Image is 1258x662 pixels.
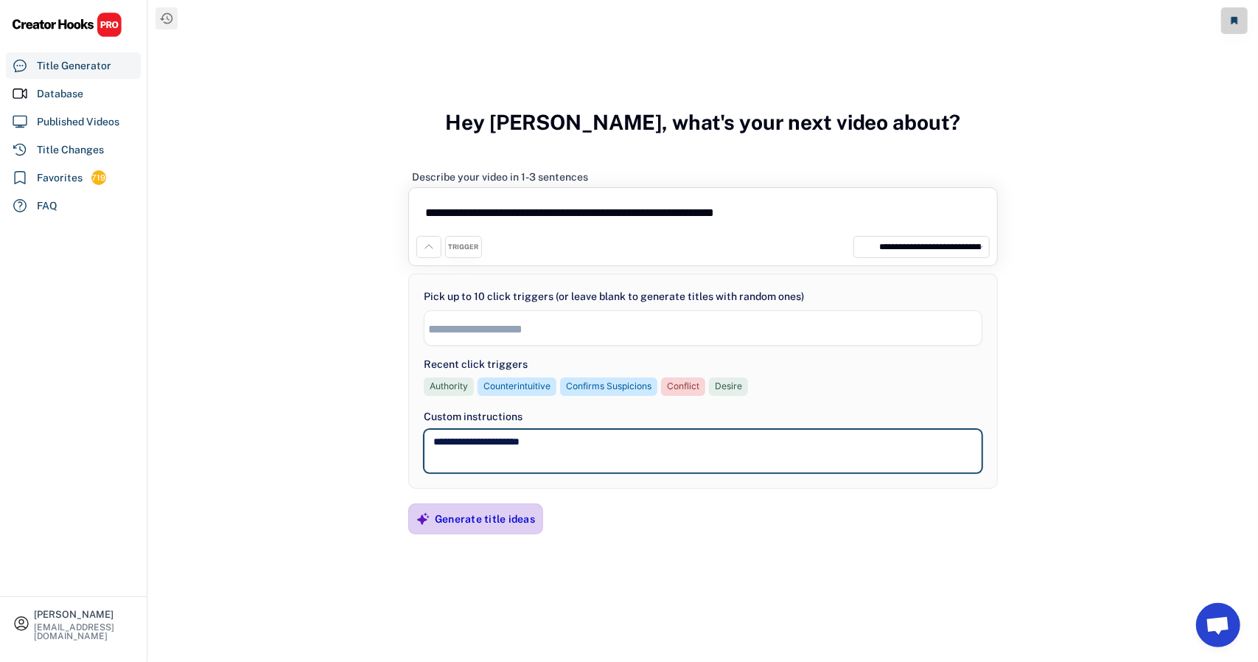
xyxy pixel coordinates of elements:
[34,623,134,641] div: [EMAIL_ADDRESS][DOMAIN_NAME]
[37,114,119,130] div: Published Videos
[12,12,122,38] img: CHPRO%20Logo.svg
[37,198,57,214] div: FAQ
[34,610,134,619] div: [PERSON_NAME]
[858,240,871,254] img: unnamed.jpg
[37,170,83,186] div: Favorites
[667,380,699,393] div: Conflict
[91,172,106,184] div: 719
[424,409,982,425] div: Custom instructions
[37,58,111,74] div: Title Generator
[424,357,528,372] div: Recent click triggers
[37,142,104,158] div: Title Changes
[449,243,479,252] div: TRIGGER
[446,94,961,150] h3: Hey [PERSON_NAME], what's your next video about?
[1196,603,1240,647] a: Open chat
[412,170,588,184] div: Describe your video in 1-3 sentences
[37,86,83,102] div: Database
[715,380,742,393] div: Desire
[435,512,535,526] div: Generate title ideas
[430,380,468,393] div: Authority
[566,380,651,393] div: Confirms Suspicions
[483,380,551,393] div: Counterintuitive
[424,289,804,304] div: Pick up to 10 click triggers (or leave blank to generate titles with random ones)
